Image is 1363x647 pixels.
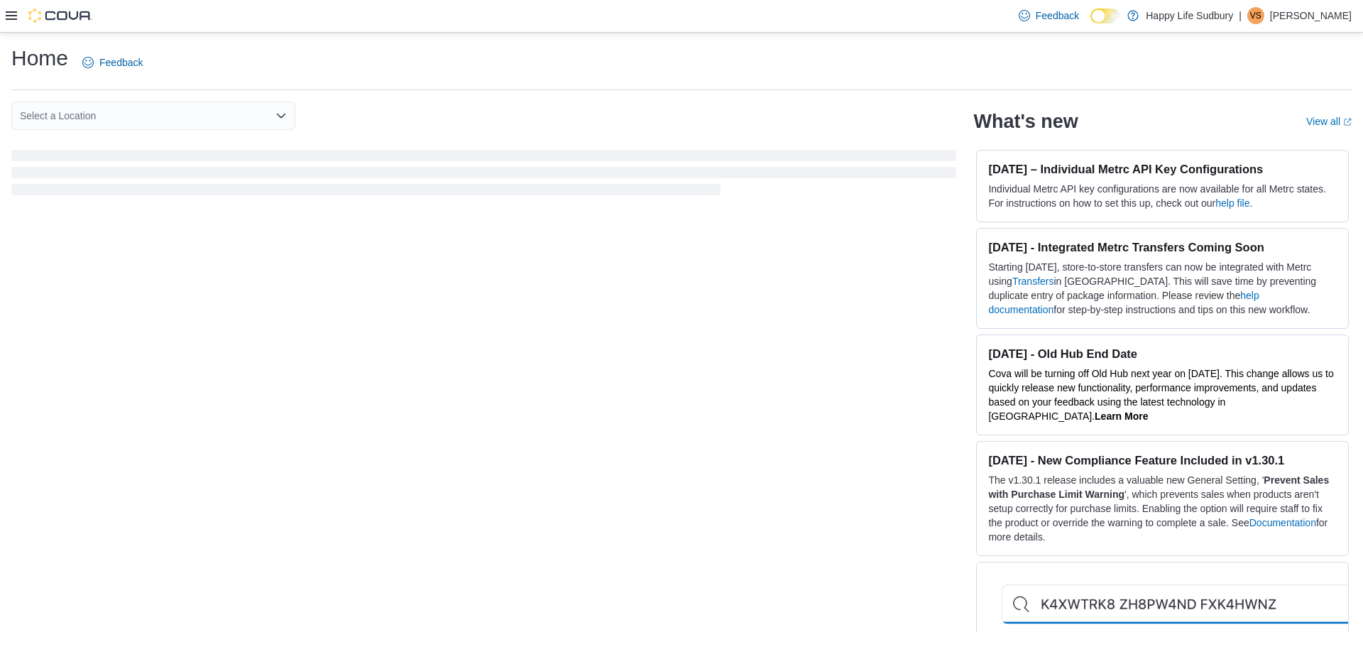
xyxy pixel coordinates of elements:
p: The v1.30.1 release includes a valuable new General Setting, ' ', which prevents sales when produ... [988,473,1337,544]
span: Dark Mode [1090,23,1091,24]
span: Feedback [1036,9,1079,23]
a: Documentation [1249,517,1316,528]
p: Happy Life Sudbury [1146,7,1233,24]
p: Individual Metrc API key configurations are now available for all Metrc states. For instructions ... [988,182,1337,210]
p: | [1239,7,1242,24]
strong: Prevent Sales with Purchase Limit Warning [988,474,1329,500]
span: Cova will be turning off Old Hub next year on [DATE]. This change allows us to quickly release ne... [988,368,1333,422]
button: Open list of options [275,110,287,121]
a: View allExternal link [1306,116,1352,127]
span: Loading [11,153,956,198]
a: Transfers [1012,276,1054,287]
h3: [DATE] - New Compliance Feature Included in v1.30.1 [988,453,1337,467]
p: Starting [DATE], store-to-store transfers can now be integrated with Metrc using in [GEOGRAPHIC_D... [988,260,1337,317]
div: Victoria Suotaila [1247,7,1264,24]
a: Feedback [1013,1,1085,30]
input: Dark Mode [1090,9,1120,23]
a: help file [1215,197,1249,209]
h3: [DATE] – Individual Metrc API Key Configurations [988,162,1337,176]
p: [PERSON_NAME] [1270,7,1352,24]
img: Cova [28,9,92,23]
svg: External link [1343,118,1352,126]
h3: [DATE] - Old Hub End Date [988,347,1337,361]
a: help documentation [988,290,1259,315]
a: Feedback [77,48,148,77]
span: Feedback [99,55,143,70]
h3: [DATE] - Integrated Metrc Transfers Coming Soon [988,240,1337,254]
a: Learn More [1095,411,1148,422]
span: VS [1250,7,1261,24]
h1: Home [11,44,68,72]
h2: What's new [973,110,1078,133]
